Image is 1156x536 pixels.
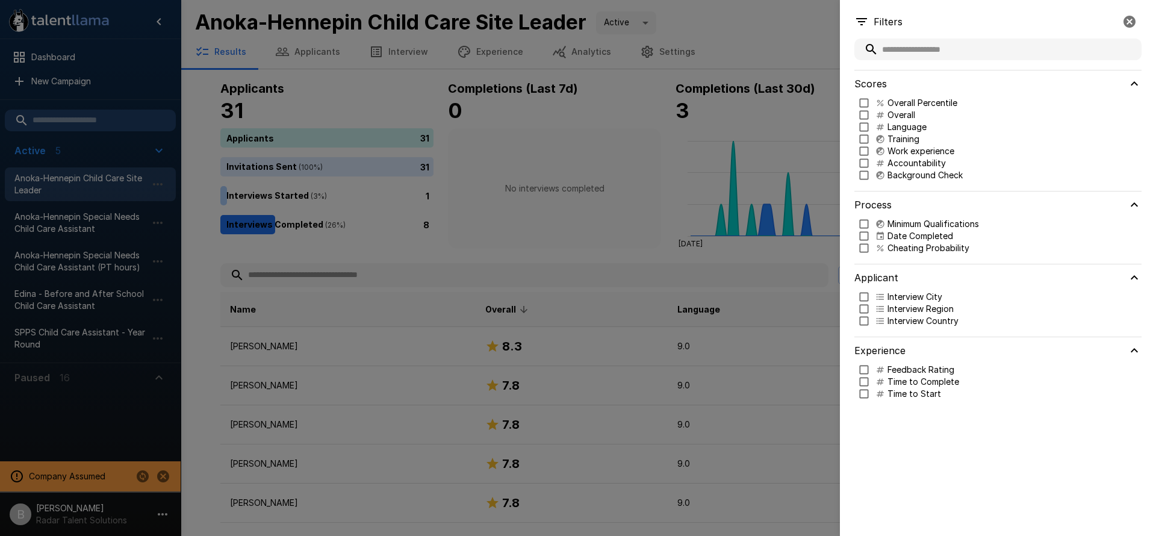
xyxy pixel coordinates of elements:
p: Date Completed [887,230,953,242]
p: Cheating Probability [887,242,969,254]
p: Time to Complete [887,376,959,388]
p: Overall Percentile [887,97,957,109]
p: Language [887,121,927,133]
p: Feedback Rating [887,364,954,376]
h6: Scores [854,75,887,92]
p: Work experience [887,145,954,157]
p: Background Check [887,169,963,181]
p: Interview Region [887,303,954,315]
p: Minimum Qualifications [887,218,979,230]
h6: Process [854,196,892,213]
p: Filters [874,14,903,29]
h6: Experience [854,342,906,359]
p: Interview City [887,291,942,303]
p: Interview Country [887,315,959,327]
h6: Applicant [854,269,898,286]
p: Training [887,133,919,145]
p: Time to Start [887,388,941,400]
p: Overall [887,109,915,121]
p: Accountability [887,157,946,169]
